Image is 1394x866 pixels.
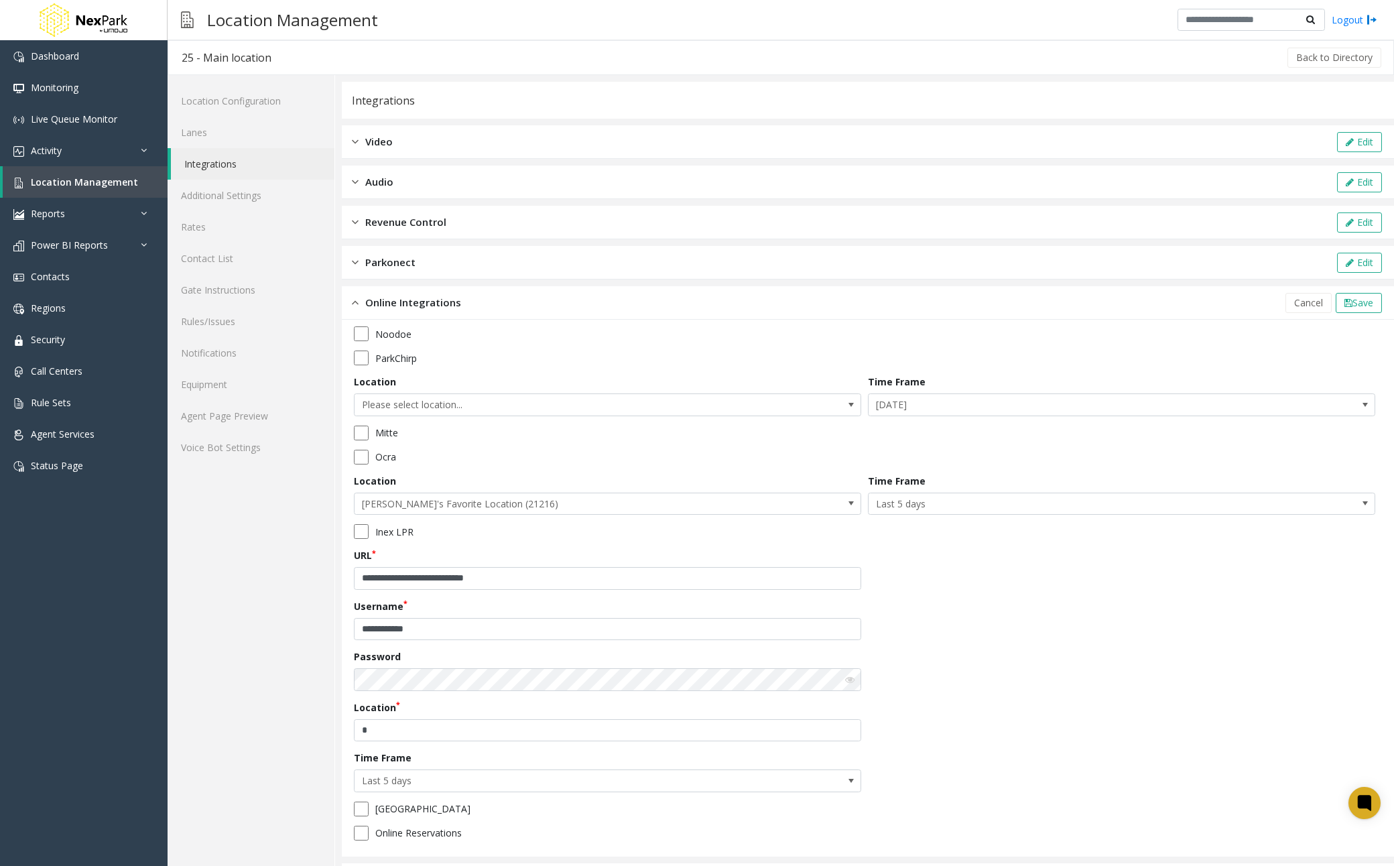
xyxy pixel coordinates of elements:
a: Location Management [3,166,168,198]
label: Noodoe [375,327,411,341]
span: Online Integrations [365,295,461,310]
img: opened [352,295,359,310]
label: Time Frame [868,474,926,488]
img: 'icon' [13,461,24,472]
button: Edit [1337,212,1382,233]
span: Last 5 days [355,770,759,792]
label: Mitte [375,426,398,440]
span: Last 5 days [869,493,1273,515]
span: Audio [365,174,393,190]
span: NO DATA FOUND [354,393,861,416]
img: 'icon' [13,115,24,125]
span: Cancel [1294,296,1323,309]
a: Additional Settings [168,180,334,211]
a: Lanes [168,117,334,148]
label: Location [354,375,396,389]
span: [DATE] [869,394,1273,416]
button: Edit [1337,132,1382,152]
a: Equipment [168,369,334,400]
span: Revenue Control [365,214,446,230]
label: Username [354,599,407,613]
label: Ocra [375,450,396,464]
label: Location [354,474,396,488]
span: Power BI Reports [31,239,108,251]
label: Password [354,649,401,664]
span: Security [31,333,65,346]
span: Please select location... [355,394,759,416]
label: Time Frame [354,751,411,765]
a: Agent Page Preview [168,400,334,432]
img: 'icon' [13,304,24,314]
a: Integrations [171,148,334,180]
span: Monitoring [31,81,78,94]
img: 'icon' [13,430,24,440]
span: Video [365,134,393,149]
h3: Location Management [200,3,385,36]
img: 'icon' [13,209,24,220]
img: 'icon' [13,178,24,188]
label: Online Reservations [375,826,462,840]
button: Back to Directory [1287,48,1381,68]
a: Rules/Issues [168,306,334,337]
button: Edit [1337,172,1382,192]
span: Live Queue Monitor [31,113,117,125]
div: Integrations [352,92,415,109]
img: closed [352,134,359,149]
button: Edit [1337,253,1382,273]
label: URL [354,548,376,562]
img: 'icon' [13,241,24,251]
span: Status Page [31,459,83,472]
label: [GEOGRAPHIC_DATA] [375,802,470,816]
button: Cancel [1285,293,1332,313]
div: 25 - Main location [182,49,271,66]
img: closed [352,214,359,230]
a: Voice Bot Settings [168,432,334,463]
span: Agent Services [31,428,94,440]
span: Dashboard [31,50,79,62]
img: 'icon' [13,335,24,346]
span: Parkonect [365,255,416,270]
a: Rates [168,211,334,243]
a: Logout [1332,13,1377,27]
label: Time Frame [868,375,926,389]
span: Location Management [31,176,138,188]
img: 'icon' [13,52,24,62]
label: ParkChirp [375,351,417,365]
img: 'icon' [13,146,24,157]
label: Location [354,700,400,715]
span: Reports [31,207,65,220]
a: Location Configuration [168,85,334,117]
span: Call Centers [31,365,82,377]
a: Notifications [168,337,334,369]
span: Contacts [31,270,70,283]
a: Contact List [168,243,334,274]
span: [PERSON_NAME]'s Favorite Location (21216) [355,493,759,515]
img: 'icon' [13,398,24,409]
span: Rule Sets [31,396,71,409]
img: logout [1367,13,1377,27]
img: closed [352,174,359,190]
img: 'icon' [13,367,24,377]
img: closed [352,255,359,270]
span: Activity [31,144,62,157]
span: Regions [31,302,66,314]
span: Save [1352,296,1373,309]
label: Inex LPR [375,525,414,539]
img: 'icon' [13,272,24,283]
button: Save [1336,293,1382,313]
a: Gate Instructions [168,274,334,306]
img: 'icon' [13,83,24,94]
img: pageIcon [181,3,194,36]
